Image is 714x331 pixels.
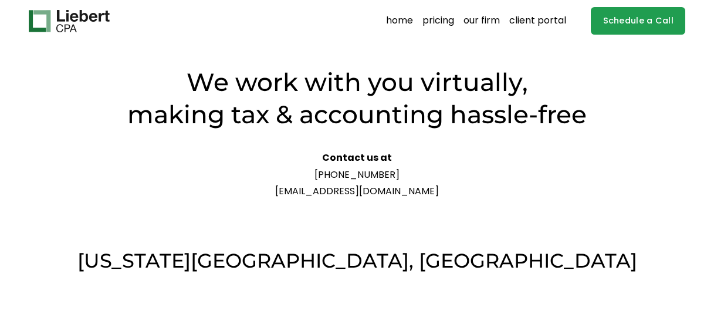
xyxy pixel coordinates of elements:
strong: Contact us at [322,151,392,164]
h2: We work with you virtually, making tax & accounting hassle-free [29,66,686,131]
img: Liebert CPA [29,10,110,32]
a: pricing [422,12,454,31]
p: [PHONE_NUMBER] [EMAIL_ADDRESS][DOMAIN_NAME] [29,150,686,200]
a: our firm [463,12,500,31]
a: home [386,12,413,31]
h3: [US_STATE][GEOGRAPHIC_DATA], [GEOGRAPHIC_DATA] [29,248,686,274]
a: client portal [509,12,566,31]
a: Schedule a Call [591,7,685,35]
